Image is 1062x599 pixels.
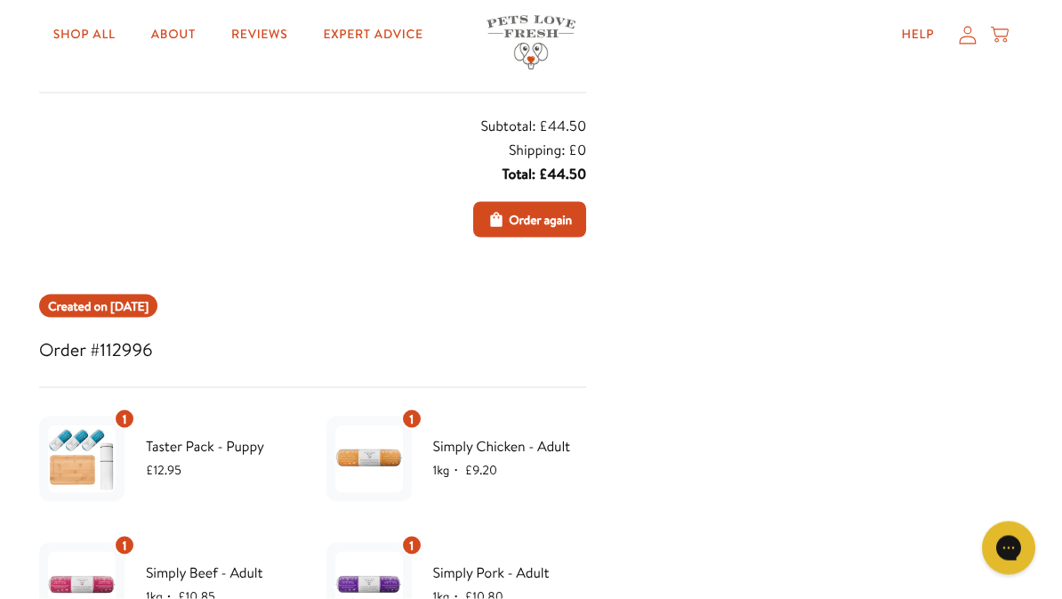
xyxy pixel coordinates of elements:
a: About [137,18,210,53]
span: 1 [409,409,414,429]
a: Help [888,18,949,53]
span: 1kg ・ [433,461,465,479]
span: Created on [DATE] [48,296,149,316]
div: Total: £44.50 [502,163,586,187]
div: Subtotal: £44.50 [480,115,586,139]
a: Shop All [39,18,130,53]
span: 1 [123,409,127,429]
span: Simply Beef - Adult [146,562,300,585]
div: 1 units of item: Simply Pork - Adult [401,535,422,556]
span: Taster Pack - Puppy [146,435,300,458]
img: Taster Pack - Puppy [48,425,116,493]
div: 1 units of item: Simply Beef - Adult [114,535,135,556]
span: 1 [123,536,127,555]
div: 1 units of item: Simply Chicken - Adult [401,409,422,430]
span: Simply Pork - Adult [433,562,587,585]
img: Simply Chicken - Adult [335,425,403,493]
div: 1 units of item: Taster Pack - Puppy [114,409,135,430]
iframe: Gorgias live chat messenger [973,515,1044,581]
span: £9.20 [465,461,497,479]
a: Reviews [217,18,302,53]
img: Pets Love Fresh [487,16,575,70]
span: Simply Chicken - Adult [433,435,587,458]
a: Expert Advice [309,18,437,53]
h3: Order #112996 [39,336,586,366]
span: Order again [509,210,572,230]
span: £12.95 [146,461,181,479]
div: Shipping: £0 [509,139,586,163]
span: 1 [409,536,414,555]
button: Order again [473,202,586,238]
